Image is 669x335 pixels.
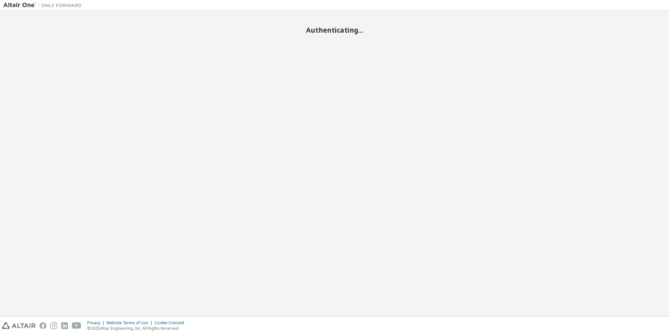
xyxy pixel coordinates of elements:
div: Privacy [87,320,106,326]
img: linkedin.svg [61,322,68,329]
p: © 2025 Altair Engineering, Inc. All Rights Reserved. [87,326,188,331]
img: youtube.svg [72,322,81,329]
img: instagram.svg [50,322,57,329]
div: Website Terms of Use [106,320,155,326]
img: altair_logo.svg [2,322,36,329]
img: facebook.svg [40,322,46,329]
h2: Authenticating... [3,26,666,34]
img: Altair One [3,2,85,8]
div: Cookie Consent [155,320,188,326]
